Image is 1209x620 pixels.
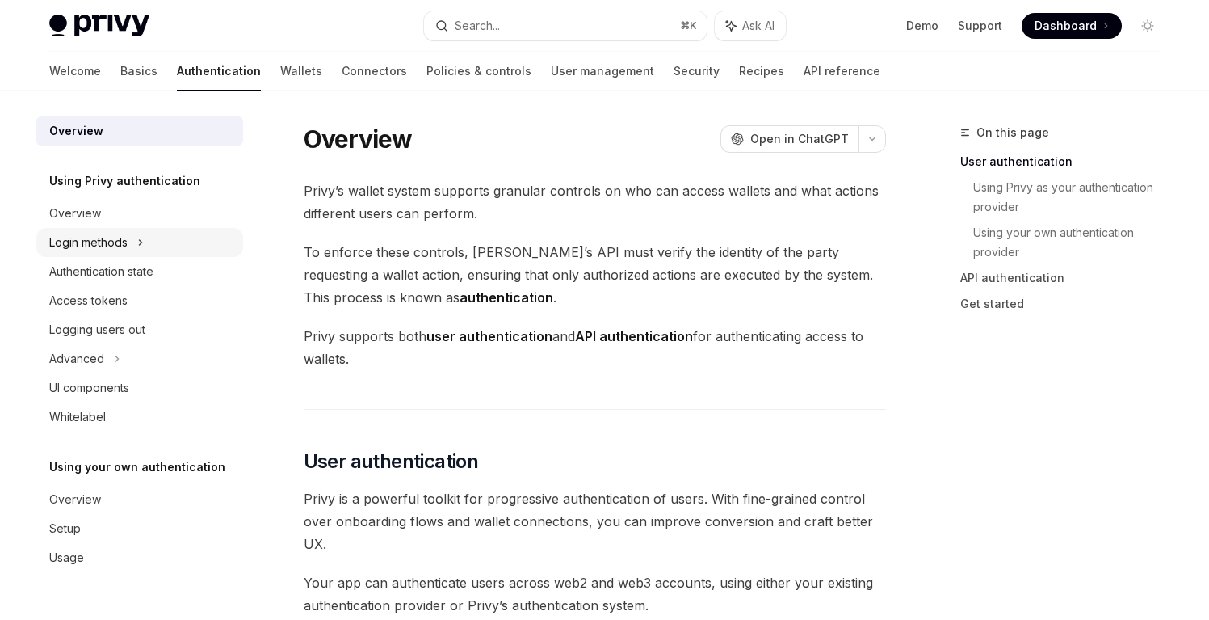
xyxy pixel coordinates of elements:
a: Overview [36,116,243,146]
a: Logging users out [36,315,243,344]
div: Overview [49,121,103,141]
button: Toggle dark mode [1135,13,1161,39]
div: UI components [49,378,129,398]
a: Security [674,52,720,91]
div: Setup [49,519,81,538]
div: Advanced [49,349,104,369]
a: Recipes [739,52,784,91]
span: Privy is a powerful toolkit for progressive authentication of users. With fine-grained control ov... [304,487,886,555]
img: light logo [49,15,149,37]
button: Open in ChatGPT [720,125,858,153]
div: Logging users out [49,320,145,340]
button: Search...⌘K [424,11,707,40]
h5: Using Privy authentication [49,171,200,191]
div: Overview [49,204,101,223]
a: Authentication state [36,257,243,286]
span: Your app can authenticate users across web2 and web3 accounts, using either your existing authent... [304,571,886,617]
span: Ask AI [742,18,775,34]
a: Whitelabel [36,403,243,432]
a: Access tokens [36,286,243,315]
div: Search... [455,16,500,36]
a: Policies & controls [426,52,531,91]
div: Usage [49,548,84,567]
a: Basics [120,52,157,91]
a: Wallets [280,52,322,91]
span: Open in ChatGPT [750,131,849,147]
a: Connectors [342,52,407,91]
a: Overview [36,485,243,514]
button: Ask AI [715,11,786,40]
div: Authentication state [49,262,153,281]
a: Support [958,18,1002,34]
a: User management [551,52,654,91]
a: Using Privy as your authentication provider [973,175,1173,220]
strong: user authentication [426,328,552,344]
h1: Overview [304,124,413,154]
a: API reference [804,52,880,91]
span: ⌘ K [680,19,697,32]
div: Login methods [49,233,128,252]
a: UI components [36,373,243,403]
a: Usage [36,543,243,572]
h5: Using your own authentication [49,458,225,477]
a: Welcome [49,52,101,91]
a: Authentication [177,52,261,91]
a: User authentication [960,149,1173,175]
span: Privy’s wallet system supports granular controls on who can access wallets and what actions diffe... [304,179,886,225]
a: Get started [960,291,1173,317]
strong: API authentication [575,328,693,344]
a: API authentication [960,265,1173,291]
span: To enforce these controls, [PERSON_NAME]’s API must verify the identity of the party requesting a... [304,241,886,309]
span: Privy supports both and for authenticating access to wallets. [304,325,886,370]
strong: authentication [460,289,553,306]
span: On this page [976,123,1049,142]
div: Whitelabel [49,407,106,427]
div: Overview [49,490,101,509]
span: Dashboard [1035,18,1097,34]
a: Using your own authentication provider [973,220,1173,265]
a: Demo [906,18,938,34]
span: User authentication [304,449,479,474]
a: Dashboard [1022,13,1122,39]
a: Overview [36,199,243,228]
div: Access tokens [49,291,128,310]
a: Setup [36,514,243,543]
